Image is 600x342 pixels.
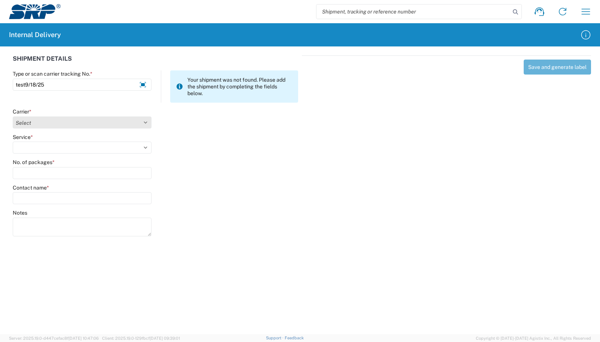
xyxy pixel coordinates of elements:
a: Feedback [285,336,304,340]
span: Client: 2025.19.0-129fbcf [102,336,180,341]
span: Copyright © [DATE]-[DATE] Agistix Inc., All Rights Reserved [476,335,591,342]
label: Notes [13,209,27,216]
label: Carrier [13,108,31,115]
span: [DATE] 09:39:01 [150,336,180,341]
label: Service [13,134,33,140]
h2: Internal Delivery [9,30,61,39]
span: Your shipment was not found. Please add the shipment by completing the fields below. [187,76,292,97]
a: Support [266,336,285,340]
label: Type or scan carrier tracking No. [13,70,92,77]
span: [DATE] 10:47:06 [68,336,99,341]
div: SHIPMENT DETAILS [13,55,298,70]
label: Contact name [13,184,49,191]
span: Server: 2025.19.0-d447cefac8f [9,336,99,341]
input: Shipment, tracking or reference number [316,4,510,19]
label: No. of packages [13,159,55,166]
img: srp [9,4,61,19]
